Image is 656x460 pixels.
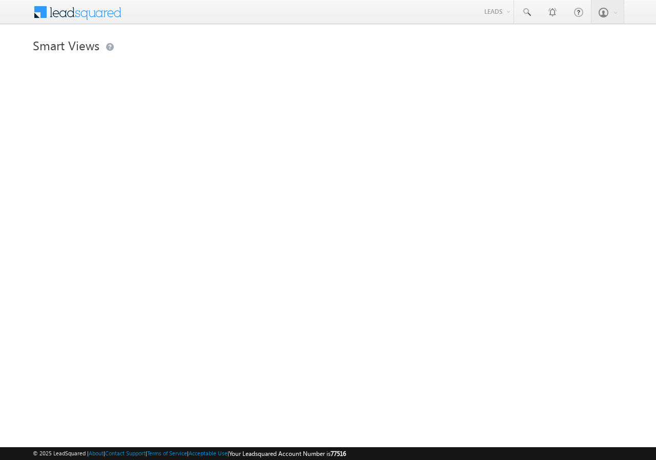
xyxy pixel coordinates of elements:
[331,450,346,457] span: 77516
[89,450,104,456] a: About
[147,450,187,456] a: Terms of Service
[229,450,346,457] span: Your Leadsquared Account Number is
[105,450,146,456] a: Contact Support
[189,450,228,456] a: Acceptable Use
[33,449,346,458] span: © 2025 LeadSquared | | | | |
[33,37,99,53] span: Smart Views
